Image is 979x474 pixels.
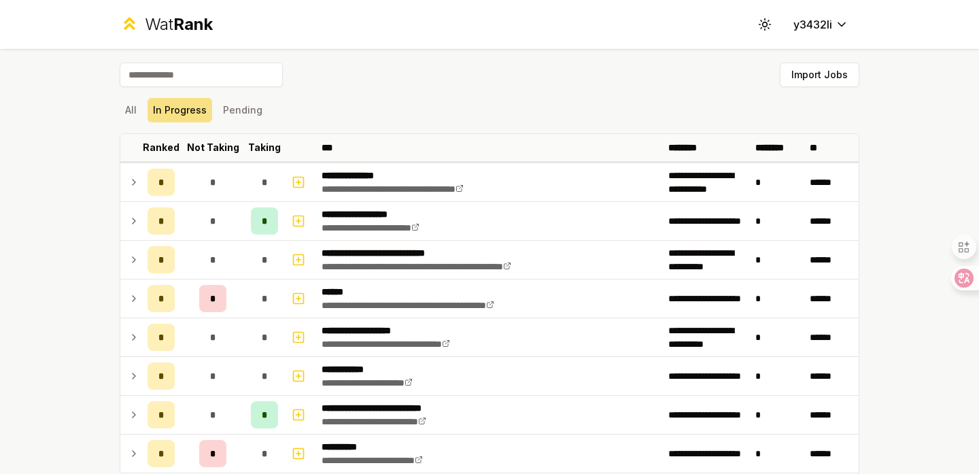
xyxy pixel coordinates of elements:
[248,141,281,154] p: Taking
[783,12,859,37] button: y3432li
[120,98,142,122] button: All
[143,141,179,154] p: Ranked
[780,63,859,87] button: Import Jobs
[793,16,832,33] span: y3432li
[120,14,213,35] a: WatRank
[145,14,213,35] div: Wat
[148,98,212,122] button: In Progress
[218,98,268,122] button: Pending
[187,141,239,154] p: Not Taking
[173,14,213,34] span: Rank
